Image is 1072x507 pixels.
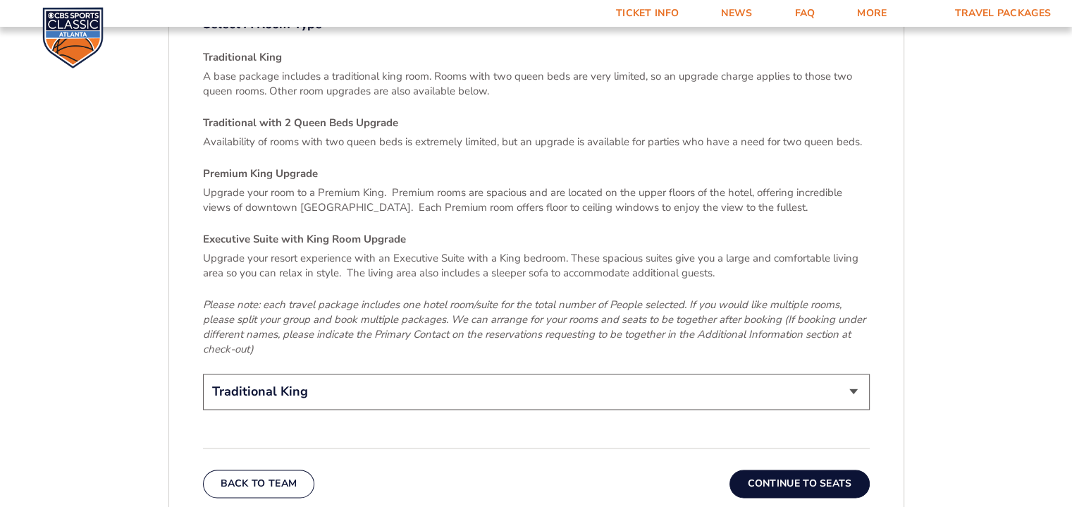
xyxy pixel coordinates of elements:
p: Availability of rooms with two queen beds is extremely limited, but an upgrade is available for p... [203,135,870,149]
img: CBS Sports Classic [42,7,104,68]
h4: Traditional with 2 Queen Beds Upgrade [203,116,870,130]
em: Please note: each travel package includes one hotel room/suite for the total number of People sel... [203,298,865,356]
h4: Premium King Upgrade [203,166,870,181]
p: Upgrade your room to a Premium King. Premium rooms are spacious and are located on the upper floo... [203,185,870,215]
button: Back To Team [203,470,315,498]
p: Upgrade your resort experience with an Executive Suite with a King bedroom. These spacious suites... [203,251,870,281]
h4: Traditional King [203,50,870,65]
button: Continue To Seats [729,470,869,498]
h4: Executive Suite with King Room Upgrade [203,232,870,247]
p: A base package includes a traditional king room. Rooms with two queen beds are very limited, so a... [203,69,870,99]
